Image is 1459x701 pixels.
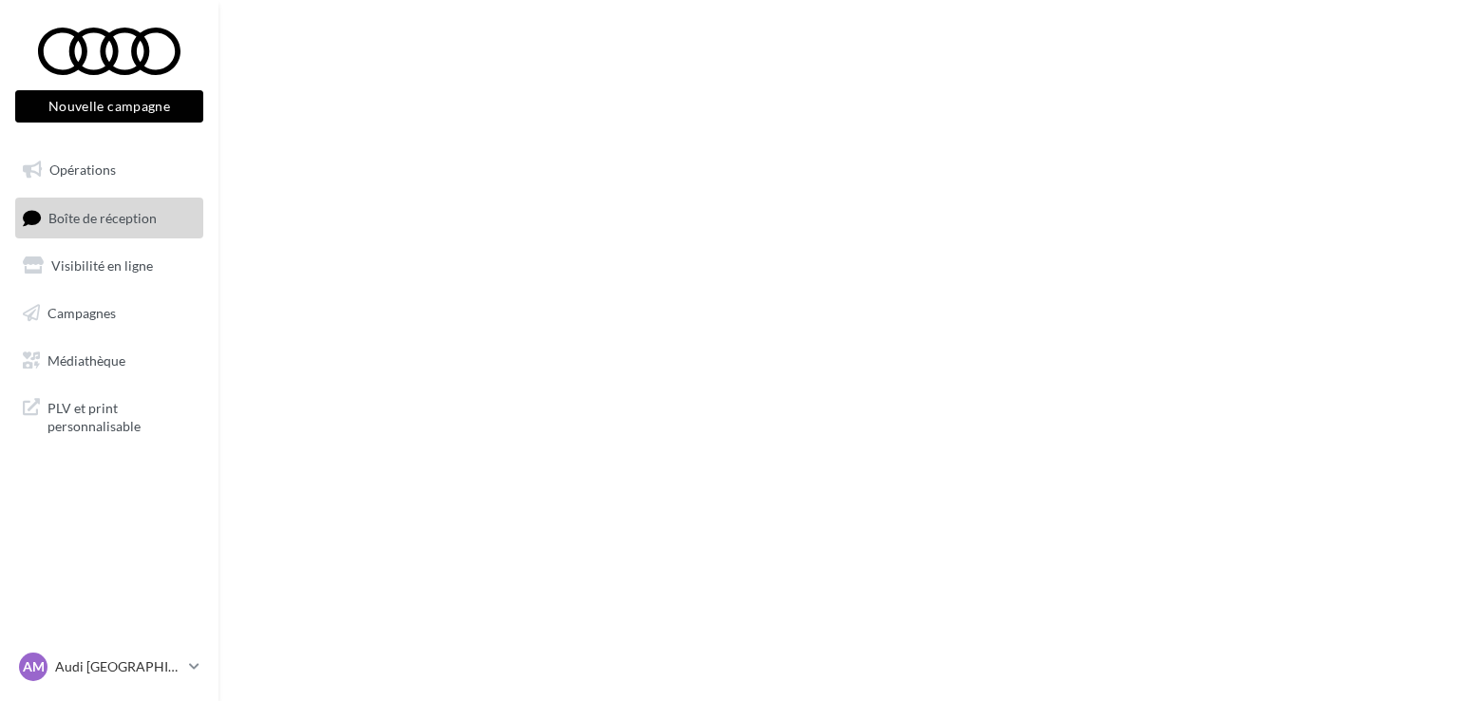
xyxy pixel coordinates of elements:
a: Boîte de réception [11,198,207,238]
p: Audi [GEOGRAPHIC_DATA] [55,657,181,676]
a: Campagnes [11,294,207,333]
a: Visibilité en ligne [11,246,207,286]
button: Nouvelle campagne [15,90,203,123]
a: Opérations [11,150,207,190]
a: PLV et print personnalisable [11,388,207,444]
span: PLV et print personnalisable [47,395,196,436]
span: Médiathèque [47,351,125,368]
a: AM Audi [GEOGRAPHIC_DATA] [15,649,203,685]
span: Opérations [49,161,116,178]
a: Médiathèque [11,341,207,381]
span: Boîte de réception [48,209,157,225]
span: Visibilité en ligne [51,257,153,274]
span: Campagnes [47,305,116,321]
span: AM [23,657,45,676]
